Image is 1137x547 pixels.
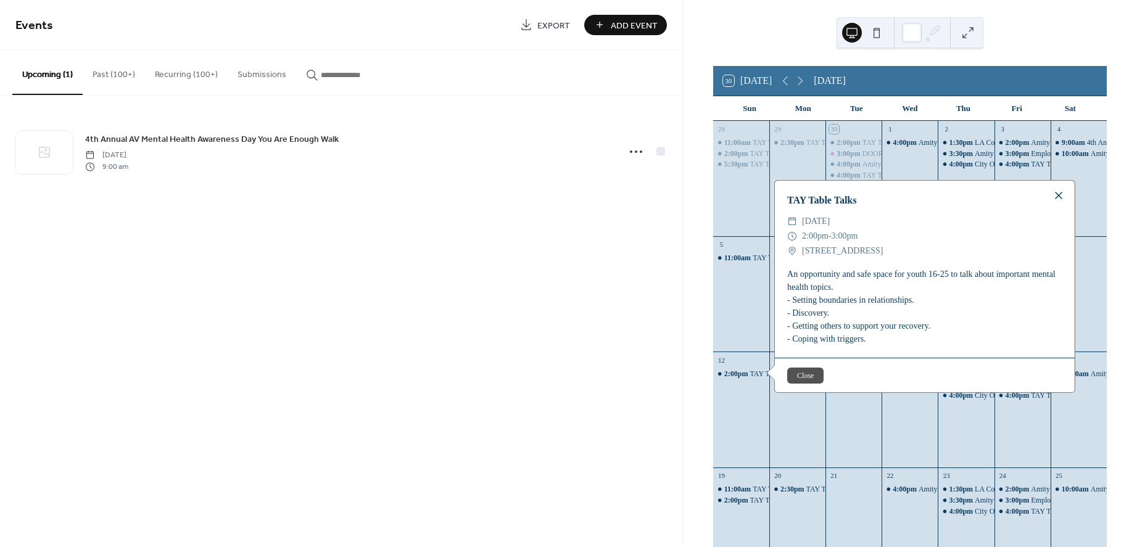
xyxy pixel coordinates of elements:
[1051,484,1107,495] div: Amity: Let's Go Dance Class
[938,390,994,401] div: City Of Lancaster Farmers Market
[1031,495,1133,506] div: Employment Readiness Workshop
[883,96,937,121] div: Wed
[85,133,339,146] span: 4th Annual AV Mental Health Awareness Day You Are Enough Walk
[949,159,975,170] span: 4:00pm
[1006,138,1032,148] span: 2:00pm
[814,73,846,88] div: [DATE]
[802,214,830,229] span: [DATE]
[1062,369,1091,379] span: 10:00am
[998,125,1007,134] div: 3
[949,495,975,506] span: 3:30pm
[882,484,938,495] div: Amity Tutoring With Oss
[1006,506,1032,517] span: 4:00pm
[1031,506,1080,517] div: TAY Table Talks
[750,369,799,379] div: TAY Table Talks
[773,471,782,480] div: 20
[750,149,799,159] div: TAY Table Talks
[776,96,830,121] div: Mon
[862,138,912,148] div: TAY Table Talks
[837,170,862,181] span: 4:00pm
[780,138,806,148] span: 2:30pm
[85,150,128,161] span: [DATE]
[717,240,726,249] div: 5
[975,495,1054,506] div: Amity Cinema/Table Talks
[837,159,862,170] span: 4:00pm
[717,125,726,134] div: 28
[994,495,1051,506] div: Employment Readiness Workshop
[83,50,145,94] button: Past (100+)
[769,484,825,495] div: TAY Table Talks
[829,229,832,244] span: -
[780,484,806,495] span: 2:30pm
[1006,159,1032,170] span: 4:00pm
[830,96,883,121] div: Tue
[1043,96,1097,121] div: Sat
[773,125,782,134] div: 29
[1006,495,1032,506] span: 3:00pm
[750,495,799,506] div: TAY Table Talks
[938,149,994,159] div: Amity Cinema/Table Talks
[611,19,658,32] span: Add Event
[882,138,938,148] div: Amity Tutoring With Oss
[806,138,856,148] div: TAY Table Talks
[775,193,1075,208] div: TAY Table Talks
[802,229,829,244] span: 2:00pm
[1054,471,1064,480] div: 25
[829,125,838,134] div: 30
[787,244,797,258] div: ​
[713,149,769,159] div: TAY Table Talks
[825,138,882,148] div: TAY Table Talks
[949,484,975,495] span: 1:30pm
[862,170,912,181] div: TAY Table Talks
[713,495,769,506] div: TAY Table Talks
[1031,484,1134,495] div: Amity Melody Waves Music Class
[1031,138,1134,148] div: Amity Melody Waves Music Class
[938,506,994,517] div: City Of Lancaster Farmers Market
[15,14,53,38] span: Events
[938,484,994,495] div: LA County Library Mobile Unit at CCAV
[1006,484,1032,495] span: 2:00pm
[975,390,1077,401] div: City Of Lancaster Farmers Market
[724,369,750,379] span: 2:00pm
[717,355,726,364] div: 12
[832,229,858,244] span: 3:00pm
[511,15,579,35] a: Export
[919,484,994,495] div: Amity Tutoring With Oss
[537,19,570,32] span: Export
[893,138,919,148] span: 4:00pm
[1031,390,1080,401] div: TAY Table Talks
[85,132,339,146] a: 4th Annual AV Mental Health Awareness Day You Are Enough Walk
[938,159,994,170] div: City Of Lancaster Farmers Market
[724,138,753,148] span: 11:00am
[938,495,994,506] div: Amity Cinema/Table Talks
[1062,484,1091,495] span: 10:00am
[724,149,750,159] span: 2:00pm
[145,50,228,94] button: Recurring (100+)
[936,96,990,121] div: Thu
[941,471,951,480] div: 23
[885,125,895,134] div: 1
[825,159,882,170] div: Amity Tutoring With OSS
[85,161,128,172] span: 9:00 am
[724,159,750,170] span: 5:30pm
[1062,149,1091,159] span: 10:00am
[787,229,797,244] div: ​
[837,138,862,148] span: 2:00pm
[862,149,1029,159] div: DOORS/CCAV Community Reentry Center Orientation
[719,72,777,89] button: 30[DATE]
[1006,149,1032,159] span: 3:00pm
[1051,138,1107,148] div: 4th Annual AV Mental Health Awareness Day You Are Enough Walk
[724,495,750,506] span: 2:00pm
[806,484,856,495] div: TAY Table Talks
[949,149,975,159] span: 3:30pm
[941,125,951,134] div: 2
[919,138,994,148] div: Amity Tutoring With Oss
[998,471,1007,480] div: 24
[723,96,777,121] div: Sun
[717,471,726,480] div: 19
[837,149,862,159] span: 3:00pm
[775,268,1075,345] div: An opportunity and safe space for youth 16-25 to talk about important mental health topics. - Set...
[893,484,919,495] span: 4:00pm
[949,506,975,517] span: 4:00pm
[994,159,1051,170] div: TAY Table Talks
